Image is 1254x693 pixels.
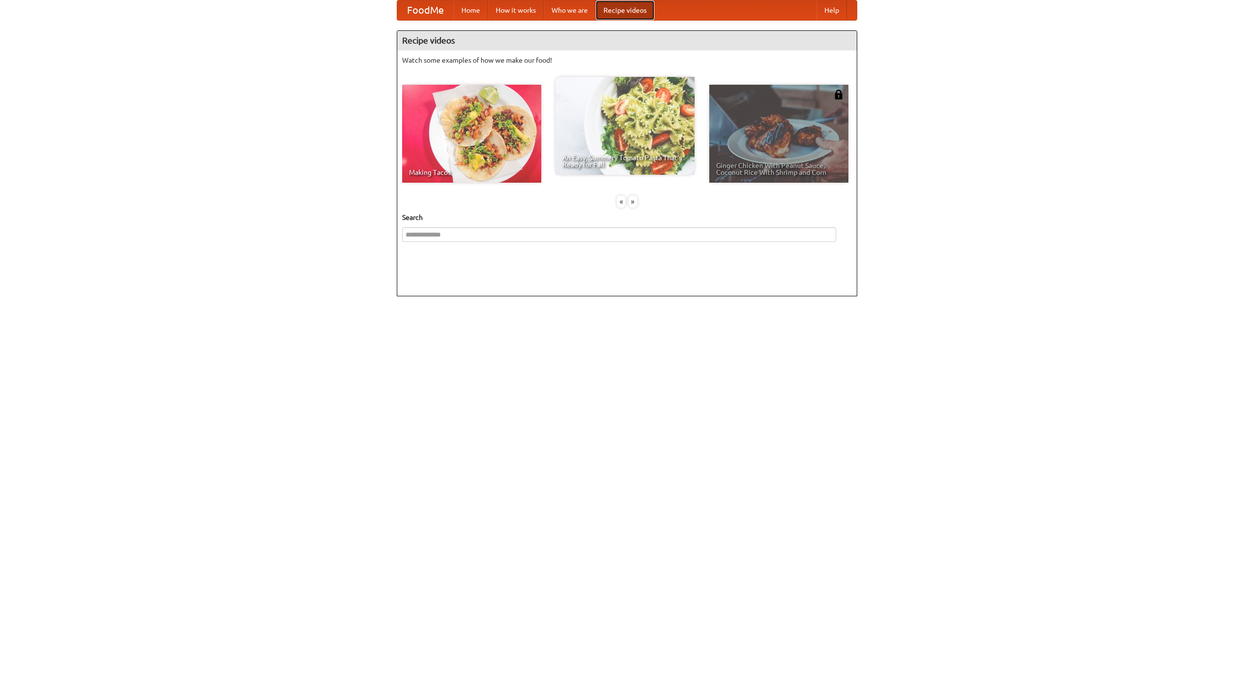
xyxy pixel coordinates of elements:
a: Home [454,0,488,20]
span: Making Tacos [409,169,534,176]
h5: Search [402,213,852,222]
a: Help [817,0,847,20]
span: An Easy, Summery Tomato Pasta That's Ready for Fall [562,154,688,168]
a: How it works [488,0,544,20]
img: 483408.png [834,90,844,99]
a: Making Tacos [402,85,541,183]
a: An Easy, Summery Tomato Pasta That's Ready for Fall [555,77,695,175]
div: » [628,195,637,208]
p: Watch some examples of how we make our food! [402,55,852,65]
a: Recipe videos [596,0,654,20]
a: Who we are [544,0,596,20]
h4: Recipe videos [397,31,857,50]
a: FoodMe [397,0,454,20]
div: « [617,195,626,208]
